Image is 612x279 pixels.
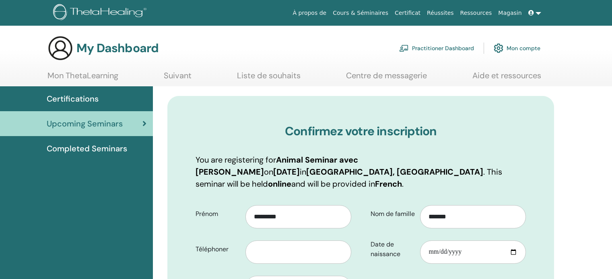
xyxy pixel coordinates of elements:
[268,179,291,189] b: online
[190,206,245,222] label: Prénom
[237,71,301,86] a: Liste de souhaits
[365,237,420,262] label: Date de naissance
[365,206,420,222] label: Nom de famille
[472,71,541,86] a: Aide et ressources
[273,167,300,177] b: [DATE]
[494,39,540,57] a: Mon compte
[290,6,330,20] a: À propos de
[164,71,192,86] a: Suivant
[399,45,409,52] img: chalkboard-teacher.svg
[375,179,402,189] b: French
[196,154,526,190] p: You are registering for on in . This seminar will be held and will be provided in .
[47,93,99,105] span: Certifications
[190,242,245,257] label: Téléphoner
[424,6,457,20] a: Réussites
[306,167,483,177] b: [GEOGRAPHIC_DATA], [GEOGRAPHIC_DATA]
[196,155,358,177] b: Animal Seminar avec [PERSON_NAME]
[196,124,526,138] h3: Confirmez votre inscription
[494,41,503,55] img: cog.svg
[47,35,73,61] img: generic-user-icon.jpg
[457,6,495,20] a: Ressources
[346,71,427,86] a: Centre de messagerie
[399,39,474,57] a: Practitioner Dashboard
[47,118,123,130] span: Upcoming Seminars
[47,71,118,86] a: Mon ThetaLearning
[495,6,525,20] a: Magasin
[53,4,149,22] img: logo.png
[330,6,392,20] a: Cours & Séminaires
[47,143,127,155] span: Completed Seminars
[76,41,159,55] h3: My Dashboard
[392,6,424,20] a: Certificat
